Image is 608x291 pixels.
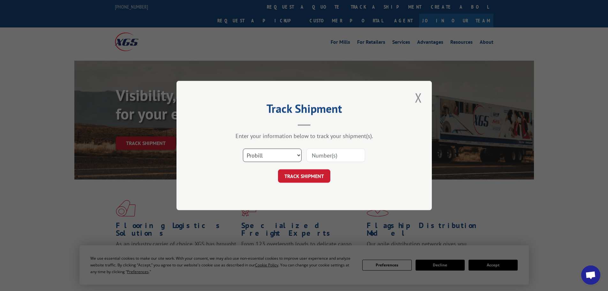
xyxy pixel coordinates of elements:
[278,169,330,183] button: TRACK SHIPMENT
[581,265,600,285] a: Open chat
[208,132,400,140] div: Enter your information below to track your shipment(s).
[413,89,424,106] button: Close modal
[306,149,365,162] input: Number(s)
[208,104,400,116] h2: Track Shipment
